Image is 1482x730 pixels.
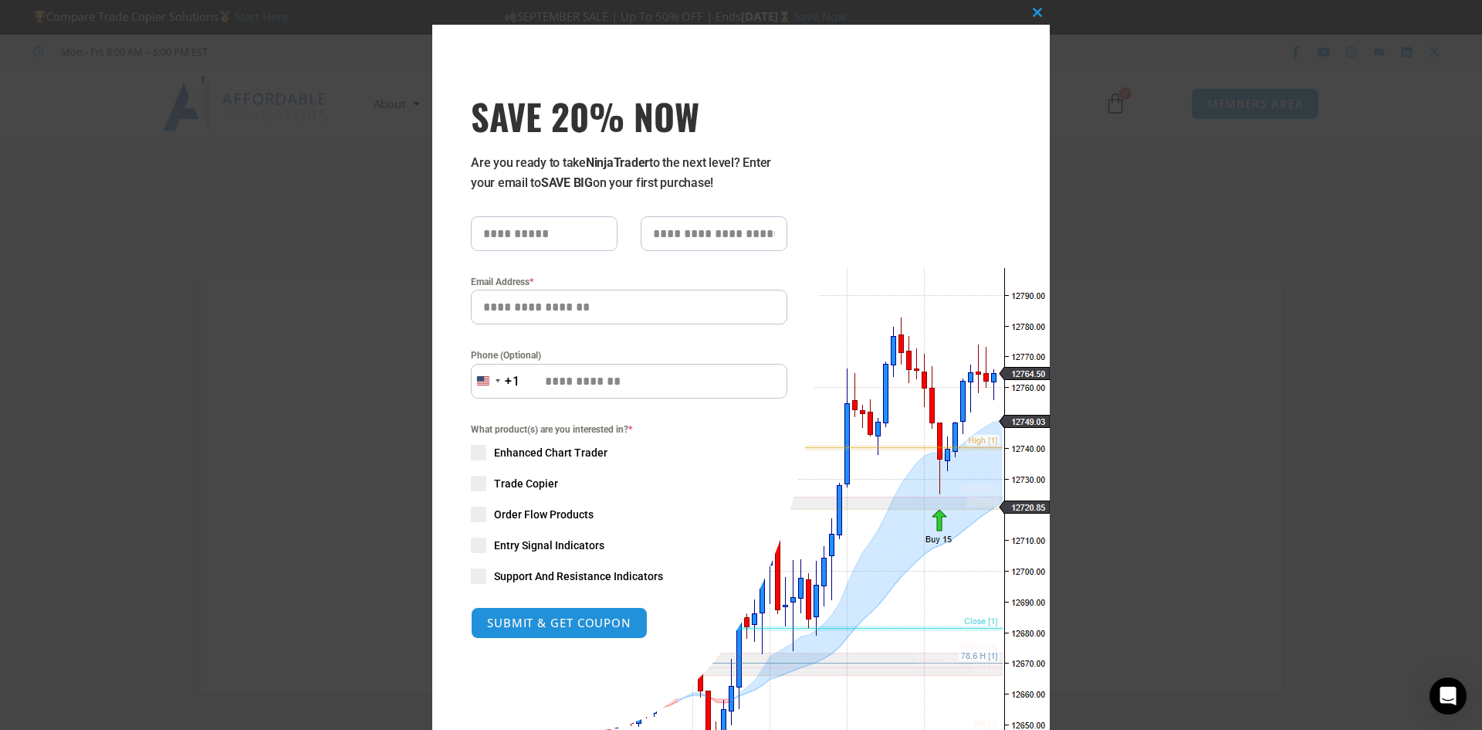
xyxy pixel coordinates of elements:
span: Order Flow Products [494,507,594,522]
p: Are you ready to take to the next level? Enter your email to on your first purchase! [471,153,787,193]
label: Entry Signal Indicators [471,538,787,553]
h3: SAVE 20% NOW [471,94,787,138]
div: +1 [505,372,520,392]
strong: SAVE BIG [541,175,593,190]
label: Trade Copier [471,476,787,491]
span: Entry Signal Indicators [494,538,604,553]
div: Open Intercom Messenger [1430,677,1467,715]
button: SUBMIT & GET COUPON [471,607,648,639]
label: Support And Resistance Indicators [471,569,787,584]
span: Support And Resistance Indicators [494,569,663,584]
span: Enhanced Chart Trader [494,445,607,460]
span: Trade Copier [494,476,558,491]
label: Order Flow Products [471,507,787,522]
label: Enhanced Chart Trader [471,445,787,460]
strong: NinjaTrader [586,155,649,170]
span: What product(s) are you interested in? [471,422,787,437]
label: Email Address [471,274,787,290]
button: Selected country [471,364,520,399]
label: Phone (Optional) [471,348,787,363]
